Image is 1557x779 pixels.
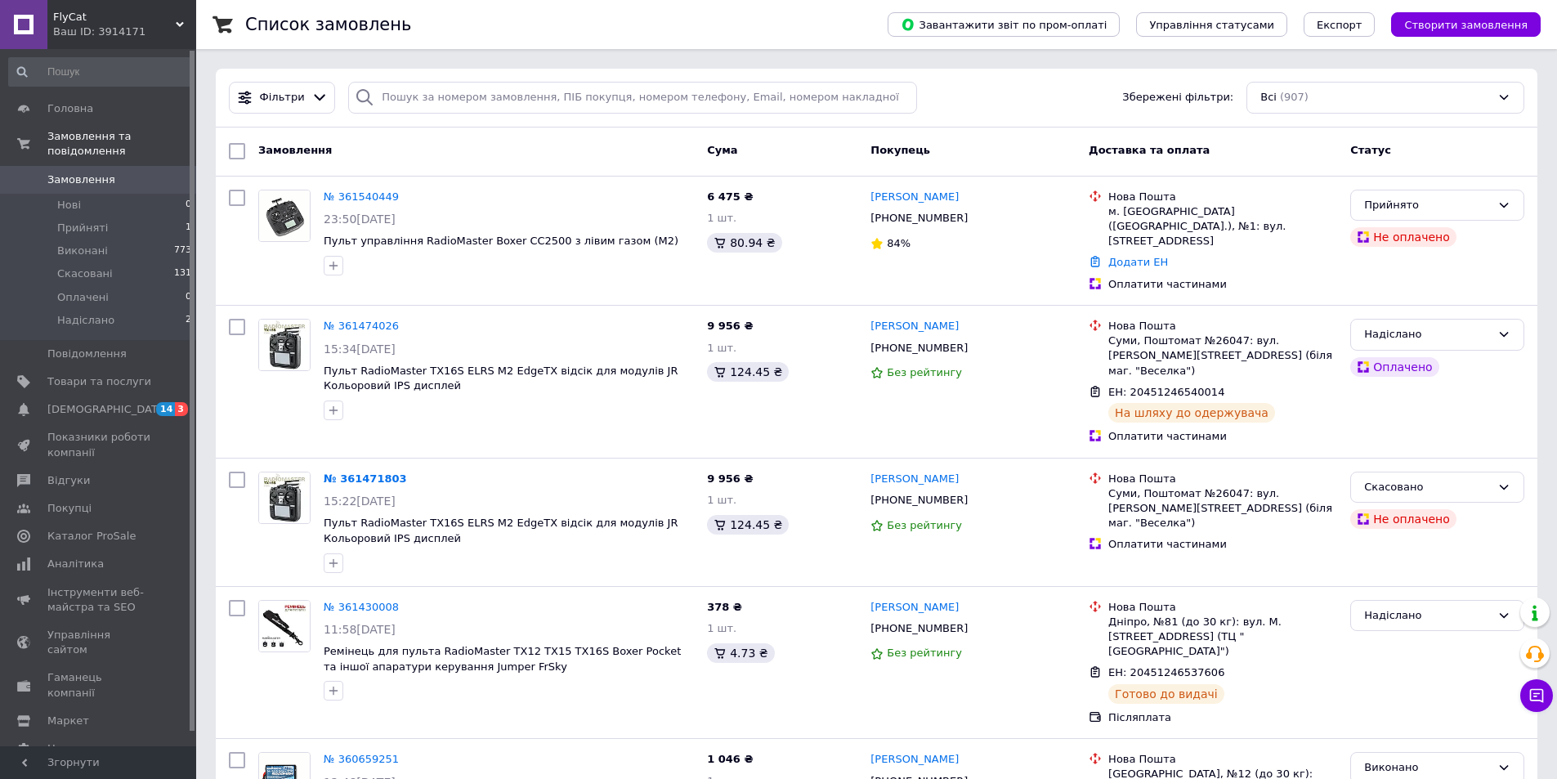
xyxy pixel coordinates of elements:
[348,82,917,114] input: Пошук за номером замовлення, ПІБ покупця, номером телефону, Email, номером накладної
[57,221,108,235] span: Прийняті
[47,473,90,488] span: Відгуки
[1108,684,1224,704] div: Готово до видачі
[887,366,962,378] span: Без рейтингу
[1108,319,1337,334] div: Нова Пошта
[1391,12,1541,37] button: Створити замовлення
[53,25,196,39] div: Ваш ID: 3914171
[1350,144,1391,156] span: Статус
[324,235,678,247] a: Пульт управління RadioMaster Boxer CC2500 з лівим газом (M2)
[258,144,332,156] span: Замовлення
[53,10,176,25] span: FlyCat
[870,600,959,616] a: [PERSON_NAME]
[707,342,736,354] span: 1 шт.
[47,741,131,756] span: Налаштування
[324,601,399,613] a: № 361430008
[57,266,113,281] span: Скасовані
[870,319,959,334] a: [PERSON_NAME]
[1108,710,1337,725] div: Післяплата
[1108,334,1337,378] div: Суми, Поштомат №26047: вул. [PERSON_NAME][STREET_ADDRESS] (біля маг. "Веселка")
[8,57,193,87] input: Пошук
[1364,197,1491,214] div: Прийнято
[707,643,774,663] div: 4.73 ₴
[1108,256,1168,268] a: Додати ЕН
[1404,19,1528,31] span: Створити замовлення
[1304,12,1376,37] button: Експорт
[887,519,962,531] span: Без рейтингу
[186,313,191,328] span: 2
[1108,752,1337,767] div: Нова Пошта
[1108,190,1337,204] div: Нова Пошта
[47,402,168,417] span: [DEMOGRAPHIC_DATA]
[175,402,188,416] span: 3
[324,472,407,485] a: № 361471803
[1364,759,1491,777] div: Виконано
[1108,204,1337,249] div: м. [GEOGRAPHIC_DATA] ([GEOGRAPHIC_DATA].), №1: вул. [STREET_ADDRESS]
[1350,227,1456,247] div: Не оплачено
[186,290,191,305] span: 0
[324,645,681,673] span: Ремінець для пульта RadioMaster TX12 TX15 TX16S Boxer Pocket та іншої апаратури керування Jumper ...
[1122,90,1233,105] span: Збережені фільтри:
[258,319,311,371] a: Фото товару
[1108,615,1337,660] div: Дніпро, №81 (до 30 кг): вул. М. [STREET_ADDRESS] (ТЦ "[GEOGRAPHIC_DATA]")
[707,212,736,224] span: 1 шт.
[707,362,789,382] div: 124.45 ₴
[870,144,930,156] span: Покупець
[47,430,151,459] span: Показники роботи компанії
[707,601,742,613] span: 378 ₴
[867,338,971,359] div: [PHONE_NUMBER]
[707,753,753,765] span: 1 046 ₴
[1108,666,1224,678] span: ЕН: 20451246537606
[867,208,971,229] div: [PHONE_NUMBER]
[1108,472,1337,486] div: Нова Пошта
[707,144,737,156] span: Cума
[1520,679,1553,712] button: Чат з покупцем
[1149,19,1274,31] span: Управління статусами
[707,515,789,535] div: 124.45 ₴
[1108,537,1337,552] div: Оплатити частинами
[324,213,396,226] span: 23:50[DATE]
[870,752,959,768] a: [PERSON_NAME]
[707,190,753,203] span: 6 475 ₴
[1260,90,1277,105] span: Всі
[324,190,399,203] a: № 361540449
[324,517,678,544] span: Пульт RadioMaster TX16S ELRS M2 EdgeTX відсік для модулів JR Кольоровий IPS дисплей
[707,320,753,332] span: 9 956 ₴
[901,17,1107,32] span: Завантажити звіт по пром-оплаті
[258,190,311,242] a: Фото товару
[887,647,962,659] span: Без рейтингу
[707,472,753,485] span: 9 956 ₴
[324,495,396,508] span: 15:22[DATE]
[259,601,310,651] img: Фото товару
[1089,144,1210,156] span: Доставка та оплата
[324,365,678,392] a: Пульт RadioMaster TX16S ELRS M2 EdgeTX відсік для модулів JR Кольоровий IPS дисплей
[156,402,175,416] span: 14
[1108,386,1224,398] span: ЕН: 20451246540014
[887,237,910,249] span: 84%
[47,347,127,361] span: Повідомлення
[47,628,151,657] span: Управління сайтом
[1364,326,1491,343] div: Надіслано
[707,494,736,506] span: 1 шт.
[259,320,310,370] img: Фото товару
[1350,357,1438,377] div: Оплачено
[324,753,399,765] a: № 360659251
[47,101,93,116] span: Головна
[1364,607,1491,625] div: Надіслано
[47,585,151,615] span: Інструменти веб-майстра та SEO
[1108,277,1337,292] div: Оплатити частинами
[186,198,191,213] span: 0
[870,472,959,487] a: [PERSON_NAME]
[57,198,81,213] span: Нові
[1108,486,1337,531] div: Суми, Поштомат №26047: вул. [PERSON_NAME][STREET_ADDRESS] (біля маг. "Веселка")
[186,221,191,235] span: 1
[707,233,781,253] div: 80.94 ₴
[707,622,736,634] span: 1 шт.
[47,501,92,516] span: Покупці
[870,190,959,205] a: [PERSON_NAME]
[47,557,104,571] span: Аналітика
[258,472,311,524] a: Фото товару
[258,600,311,652] a: Фото товару
[47,129,196,159] span: Замовлення та повідомлення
